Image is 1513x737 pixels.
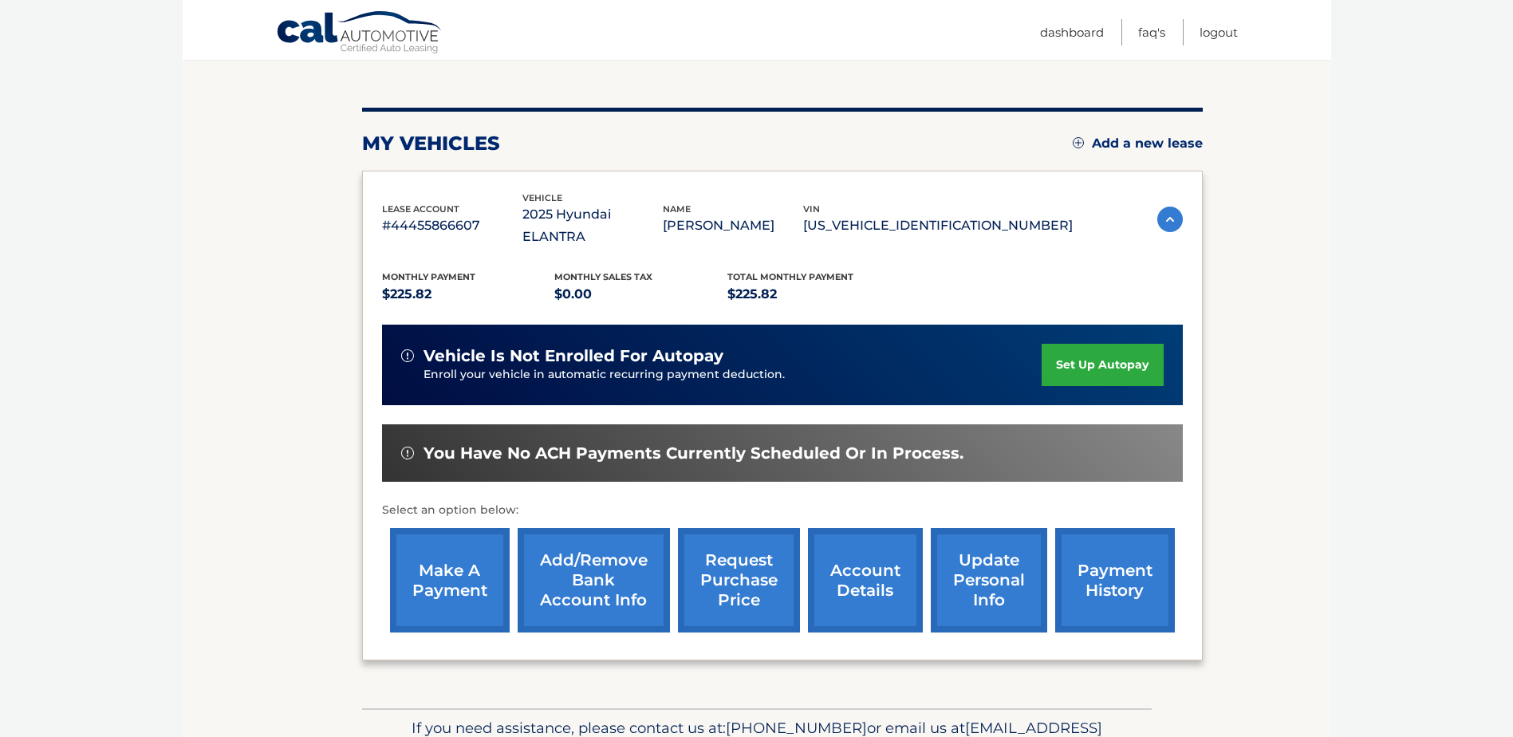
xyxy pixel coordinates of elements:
[803,203,820,215] span: vin
[1055,528,1175,633] a: payment history
[1157,207,1183,232] img: accordion-active.svg
[1073,136,1203,152] a: Add a new lease
[727,271,853,282] span: Total Monthly Payment
[678,528,800,633] a: request purchase price
[401,447,414,459] img: alert-white.svg
[382,215,522,237] p: #44455866607
[390,528,510,633] a: make a payment
[401,349,414,362] img: alert-white.svg
[522,203,663,248] p: 2025 Hyundai ELANTRA
[424,443,963,463] span: You have no ACH payments currently scheduled or in process.
[276,10,443,57] a: Cal Automotive
[1138,19,1165,45] a: FAQ's
[424,346,723,366] span: vehicle is not enrolled for autopay
[424,366,1042,384] p: Enroll your vehicle in automatic recurring payment deduction.
[382,203,459,215] span: lease account
[522,192,562,203] span: vehicle
[803,215,1073,237] p: [US_VEHICLE_IDENTIFICATION_NUMBER]
[663,215,803,237] p: [PERSON_NAME]
[1073,137,1084,148] img: add.svg
[808,528,923,633] a: account details
[1200,19,1238,45] a: Logout
[382,501,1183,520] p: Select an option below:
[382,283,555,305] p: $225.82
[382,271,475,282] span: Monthly Payment
[518,528,670,633] a: Add/Remove bank account info
[1040,19,1104,45] a: Dashboard
[931,528,1047,633] a: update personal info
[726,719,867,737] span: [PHONE_NUMBER]
[1042,344,1163,386] a: set up autopay
[362,132,500,156] h2: my vehicles
[554,271,652,282] span: Monthly sales Tax
[554,283,727,305] p: $0.00
[727,283,900,305] p: $225.82
[663,203,691,215] span: name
